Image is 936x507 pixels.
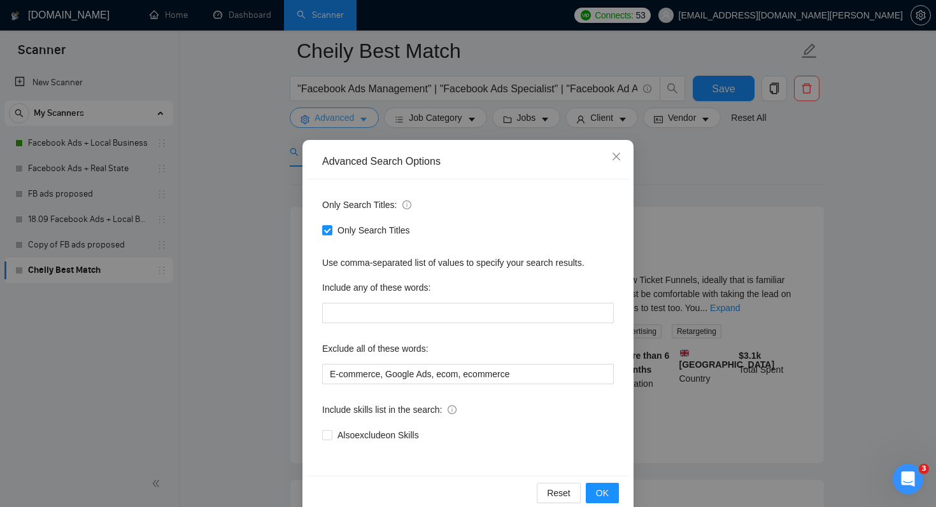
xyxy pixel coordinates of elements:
[596,486,609,500] span: OK
[322,155,614,169] div: Advanced Search Options
[919,464,929,474] span: 3
[599,140,634,174] button: Close
[322,198,411,212] span: Only Search Titles:
[402,200,411,209] span: info-circle
[586,483,619,503] button: OK
[322,338,429,359] label: Exclude all of these words:
[448,405,457,414] span: info-circle
[893,464,923,494] iframe: Intercom live chat
[611,151,621,162] span: close
[322,277,430,298] label: Include any of these words:
[322,403,457,417] span: Include skills list in the search:
[332,223,415,237] span: Only Search Titles
[332,428,424,442] span: Also exclude on Skills
[537,483,581,503] button: Reset
[547,486,571,500] span: Reset
[322,256,614,270] div: Use comma-separated list of values to specify your search results.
